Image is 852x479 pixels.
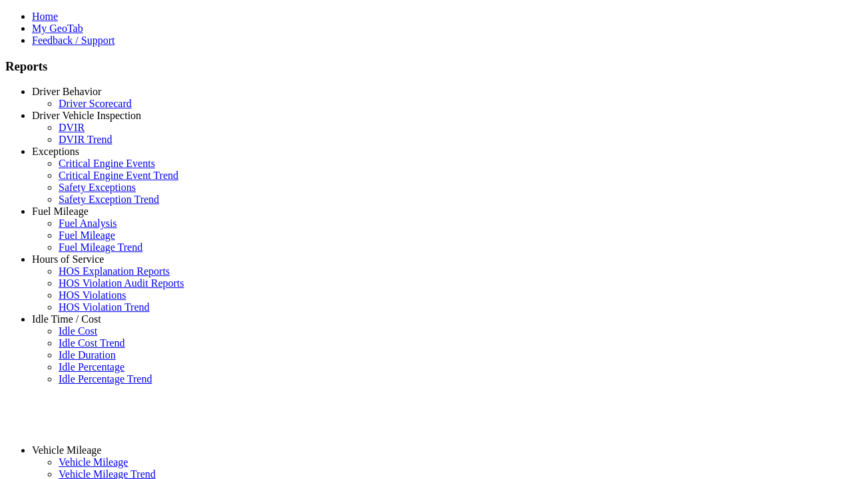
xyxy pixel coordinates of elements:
[59,182,136,193] a: Safety Exceptions
[5,59,847,74] h3: Reports
[59,456,128,468] a: Vehicle Mileage
[32,444,101,456] a: Vehicle Mileage
[59,361,124,373] a: Idle Percentage
[59,134,112,145] a: DVIR Trend
[59,194,159,205] a: Safety Exception Trend
[59,230,115,241] a: Fuel Mileage
[32,313,101,325] a: Idle Time / Cost
[59,301,150,313] a: HOS Violation Trend
[32,23,83,34] a: My GeoTab
[59,349,116,361] a: Idle Duration
[59,158,155,169] a: Critical Engine Events
[59,170,178,181] a: Critical Engine Event Trend
[59,277,184,289] a: HOS Violation Audit Reports
[59,241,142,253] a: Fuel Mileage Trend
[59,122,85,133] a: DVIR
[59,337,125,349] a: Idle Cost Trend
[59,289,126,301] a: HOS Violations
[59,265,170,277] a: HOS Explanation Reports
[32,146,79,157] a: Exceptions
[59,98,132,109] a: Driver Scorecard
[32,206,89,217] a: Fuel Mileage
[32,35,114,46] a: Feedback / Support
[32,253,104,265] a: Hours of Service
[59,218,117,229] a: Fuel Analysis
[32,11,58,22] a: Home
[59,373,152,385] a: Idle Percentage Trend
[32,86,101,97] a: Driver Behavior
[32,110,141,121] a: Driver Vehicle Inspection
[59,325,97,337] a: Idle Cost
